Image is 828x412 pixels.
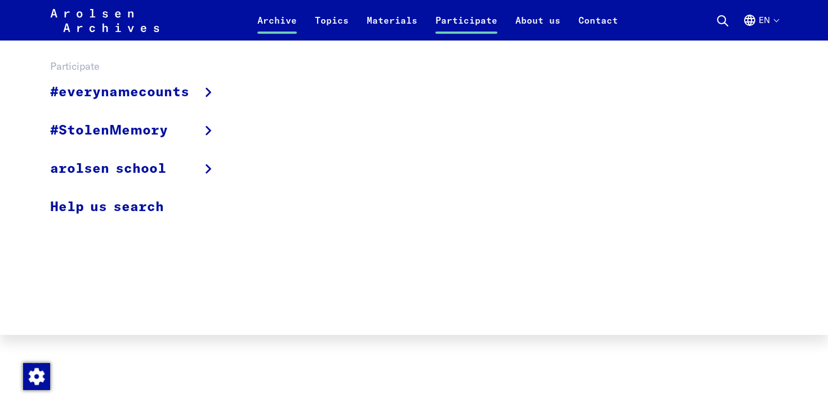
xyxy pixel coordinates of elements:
[50,159,166,179] span: arolsen school
[50,74,231,111] a: #everynamecounts
[569,14,627,41] a: Contact
[248,7,627,34] nav: Primary
[50,150,231,188] a: arolsen school
[50,111,231,150] a: #StolenMemory
[50,74,231,226] ul: Participate
[23,363,50,390] img: Change consent
[50,82,189,102] span: #everynamecounts
[358,14,426,41] a: Materials
[248,14,306,41] a: Archive
[743,14,778,41] button: English, language selection
[50,120,168,141] span: #StolenMemory
[426,14,506,41] a: Participate
[506,14,569,41] a: About us
[306,14,358,41] a: Topics
[50,188,231,226] a: Help us search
